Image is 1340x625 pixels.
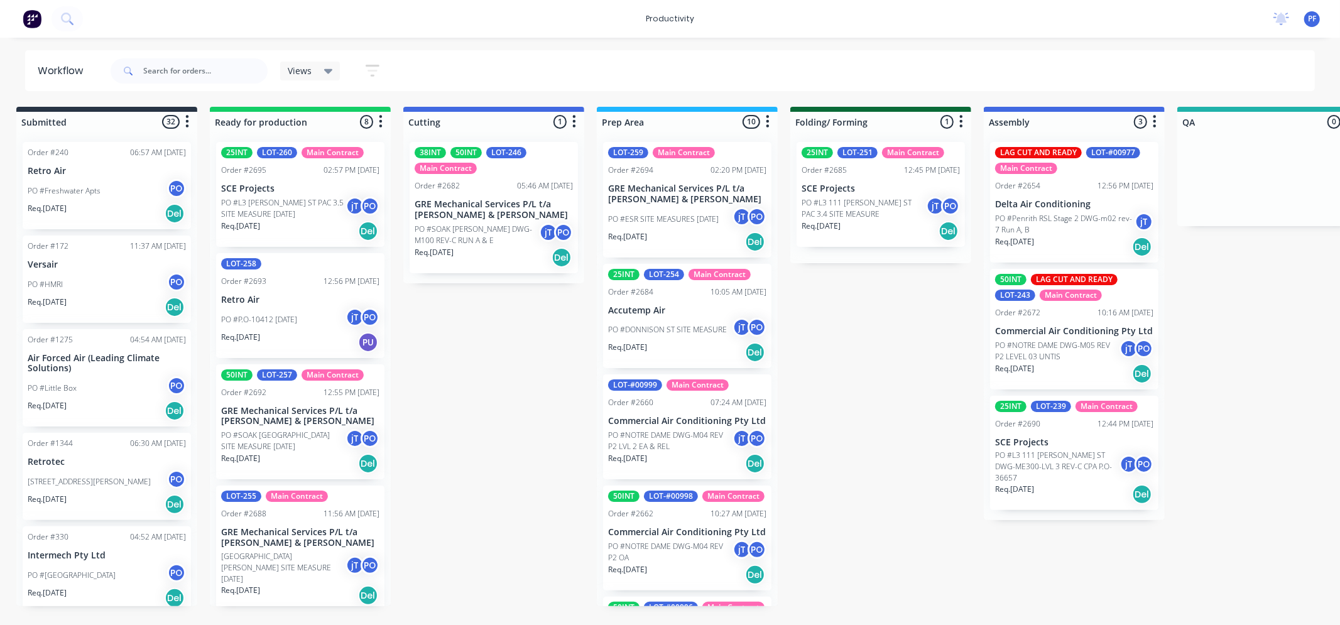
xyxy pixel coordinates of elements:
p: Req. [DATE] [608,231,647,242]
div: Order #2660 [608,397,653,408]
div: Del [939,221,959,241]
div: LOT-254 [644,269,684,280]
div: LOT-#00999 [608,379,662,391]
p: GRE Mechanical Services P/L t/a [PERSON_NAME] & [PERSON_NAME] [608,183,766,205]
div: Del [745,342,765,362]
div: 05:46 AM [DATE] [517,180,573,192]
div: Order #1275 [28,334,73,345]
div: jT [926,197,945,215]
div: jT [1119,455,1138,474]
div: LOT-#00996 [644,602,698,613]
div: PO [167,179,186,198]
div: Workflow [38,63,89,79]
div: jT [1119,339,1138,358]
div: Main Contract [302,369,364,381]
div: 10:16 AM [DATE] [1098,307,1153,318]
div: 50INT [221,369,253,381]
div: 02:57 PM [DATE] [324,165,379,176]
p: Req. [DATE] [995,484,1034,495]
p: Req. [DATE] [415,247,454,258]
div: 12:45 PM [DATE] [904,165,960,176]
div: Main Contract [1076,401,1138,412]
div: PO [748,429,766,448]
div: jT [346,556,364,575]
div: PO [167,273,186,291]
div: Del [745,565,765,585]
div: LOT-246 [486,147,526,158]
div: Order #2682 [415,180,460,192]
div: jT [733,429,751,448]
div: Order #24006:57 AM [DATE]Retro AirPO #Freshwater AptsPOReq.[DATE]Del [23,142,191,229]
div: 10:27 AM [DATE] [711,508,766,519]
div: LAG CUT AND READYLOT-#00977Main ContractOrder #265412:56 PM [DATE]Delta Air ConditioningPO #Penri... [990,142,1158,263]
p: Req. [DATE] [221,332,260,343]
p: PO #L3 111 [PERSON_NAME] ST PAC 3.4 SITE MEASURE [802,197,926,220]
div: Del [552,247,572,268]
div: PO [748,540,766,559]
div: Main Contract [415,163,477,174]
div: jT [346,308,364,327]
div: Order #17211:37 AM [DATE]VersairPO #HMRIPOReq.[DATE]Del [23,236,191,323]
div: LOT-#00999Main ContractOrder #266007:24 AM [DATE]Commercial Air Conditioning Pty LtdPO #NOTRE DAM... [603,374,771,479]
div: PO [748,207,766,226]
div: Del [1132,237,1152,257]
div: 04:54 AM [DATE] [130,334,186,345]
p: PO #Penrith RSL Stage 2 DWG-m02 rev-7 Run A, B [995,213,1135,236]
div: PO [361,556,379,575]
div: Del [165,588,185,608]
div: Main Contract [689,269,751,280]
p: PO #P.O-10412 [DATE] [221,314,297,325]
p: PO #[GEOGRAPHIC_DATA] [28,570,116,581]
div: Order #127504:54 AM [DATE]Air Forced Air (Leading Climate Solutions)PO #Little BoxPOReq.[DATE]Del [23,329,191,427]
p: Commercial Air Conditioning Pty Ltd [995,326,1153,337]
p: Req. [DATE] [28,296,67,308]
p: PO #L3 111 [PERSON_NAME] ST DWG-ME300-LVL 3 REV-C CPA P.O-36657 [995,450,1119,484]
p: Req. [DATE] [221,220,260,232]
div: 25INT [221,147,253,158]
div: Main Contract [653,147,715,158]
p: PO #NOTRE DAME DWG-M05 REV P2 LEVEL 03 UNTIS [995,340,1119,362]
div: Order #134406:30 AM [DATE]Retrotec[STREET_ADDRESS][PERSON_NAME]POReq.[DATE]Del [23,433,191,520]
div: 02:20 PM [DATE] [711,165,766,176]
p: Commercial Air Conditioning Pty Ltd [608,416,766,427]
p: Retrotec [28,457,186,467]
div: Del [745,232,765,252]
div: Order #2688 [221,508,266,519]
p: PO #DONNISON ST SITE MEASURE [608,324,727,335]
div: Order #2694 [608,165,653,176]
p: PO #HMRI [28,279,63,290]
div: Order #2685 [802,165,847,176]
div: Order #2690 [995,418,1040,430]
div: LOT-257 [257,369,297,381]
div: productivity [640,9,700,28]
div: PO [361,308,379,327]
div: jT [346,197,364,215]
p: SCE Projects [221,183,379,194]
p: GRE Mechanical Services P/L t/a [PERSON_NAME] & [PERSON_NAME] [221,406,379,427]
p: Req. [DATE] [995,236,1034,247]
div: Del [165,297,185,317]
div: PO [167,376,186,395]
p: PO #NOTRE DAME DWG-M04 REV P2 LVL 2 EA & REL [608,430,733,452]
div: 50INTLOT-257Main ContractOrder #269212:55 PM [DATE]GRE Mechanical Services P/L t/a [PERSON_NAME] ... [216,364,384,480]
p: PO #NOTRE DAME DWG-M04 REV P2 OA [608,541,733,563]
div: Del [358,585,378,606]
span: Views [288,64,312,77]
div: LOT-259Main ContractOrder #269402:20 PM [DATE]GRE Mechanical Services P/L t/a [PERSON_NAME] & [PE... [603,142,771,258]
div: 04:52 AM [DATE] [130,531,186,543]
div: PO [941,197,960,215]
div: jT [733,207,751,226]
div: 25INTLOT-239Main ContractOrder #269012:44 PM [DATE]SCE ProjectsPO #L3 111 [PERSON_NAME] ST DWG-ME... [990,396,1158,511]
p: Intermech Pty Ltd [28,550,186,561]
p: Req. [DATE] [221,585,260,596]
p: PO #ESR SITE MEASURES [DATE] [608,214,719,225]
div: 12:56 PM [DATE] [1098,180,1153,192]
div: LOT-251 [837,147,878,158]
div: Order #2692 [221,387,266,398]
div: jT [346,429,364,448]
div: Del [165,401,185,421]
p: Delta Air Conditioning [995,199,1153,210]
p: Commercial Air Conditioning Pty Ltd [608,527,766,538]
div: Del [165,204,185,224]
div: LOT-255 [221,491,261,502]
